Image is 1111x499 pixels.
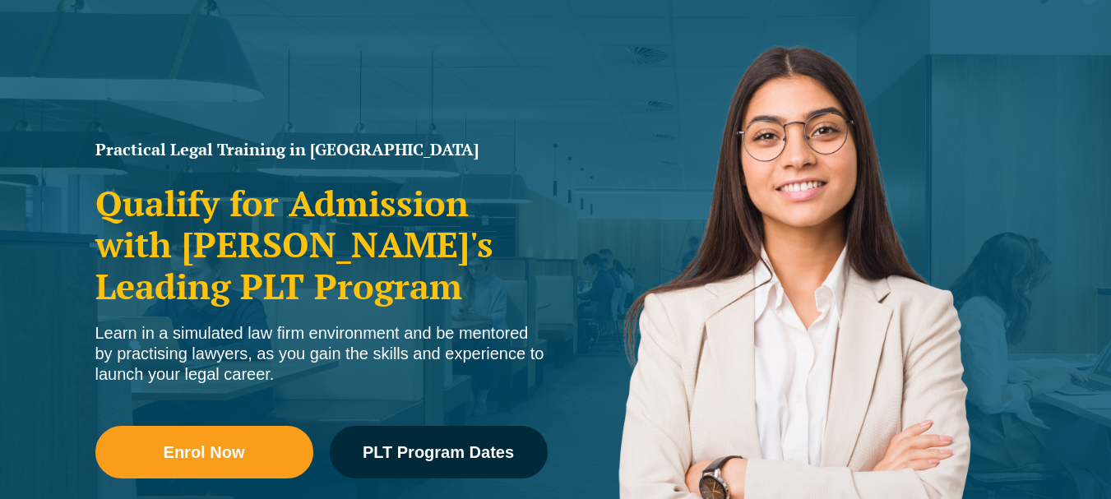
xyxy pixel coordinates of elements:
[164,444,245,460] span: Enrol Now
[95,141,548,158] h1: Practical Legal Training in [GEOGRAPHIC_DATA]
[363,444,514,460] span: PLT Program Dates
[95,323,548,385] div: Learn in a simulated law firm environment and be mentored by practising lawyers, as you gain the ...
[95,426,313,478] a: Enrol Now
[95,183,548,307] h2: Qualify for Admission with [PERSON_NAME]'s Leading PLT Program
[330,426,548,478] a: PLT Program Dates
